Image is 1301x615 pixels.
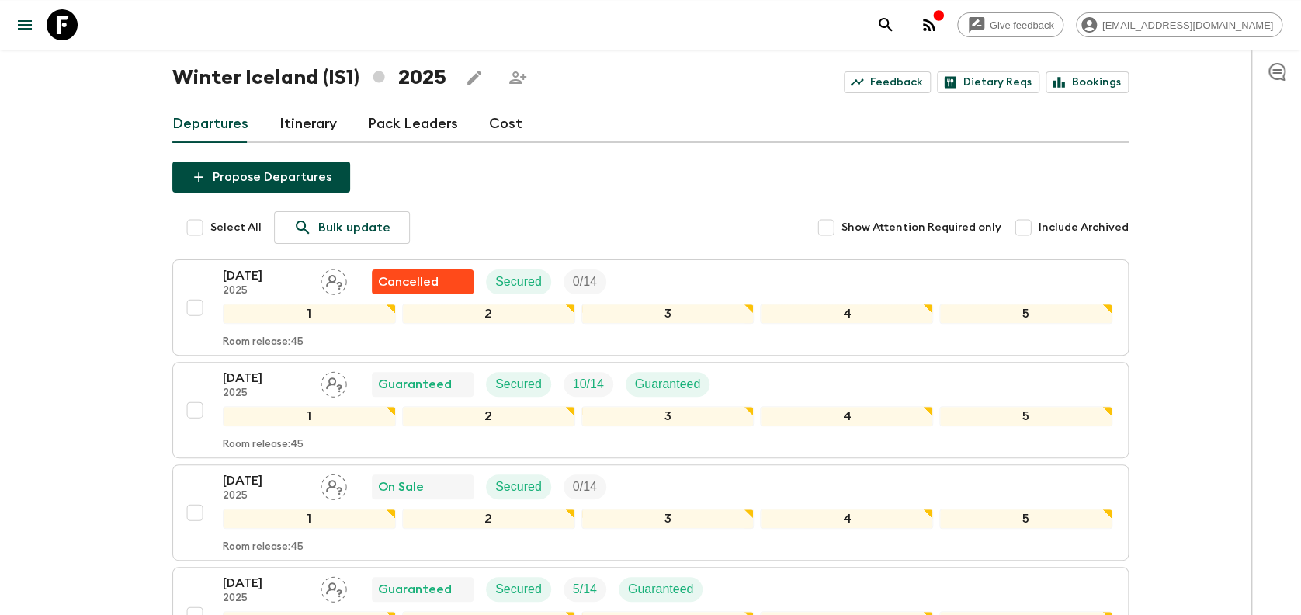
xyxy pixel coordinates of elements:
div: Trip Fill [564,372,613,397]
p: [DATE] [223,266,308,285]
p: 2025 [223,592,308,605]
a: Feedback [844,71,931,93]
div: 3 [581,304,755,324]
p: Room release: 45 [223,541,304,554]
p: Guaranteed [635,375,701,394]
div: Trip Fill [564,577,606,602]
p: On Sale [378,478,424,496]
div: 1 [223,304,396,324]
div: 4 [760,304,933,324]
div: 1 [223,509,396,529]
div: 5 [939,406,1112,426]
button: [DATE]2025Assign pack leaderOn SaleSecuredTrip Fill12345Room release:45 [172,464,1129,561]
div: 2 [402,406,575,426]
p: Secured [495,580,542,599]
a: Cost [489,106,522,143]
span: Give feedback [981,19,1063,31]
a: Dietary Reqs [937,71,1039,93]
a: Pack Leaders [368,106,458,143]
div: 5 [939,509,1112,529]
p: 10 / 14 [573,375,604,394]
a: Itinerary [279,106,337,143]
div: Secured [486,269,551,294]
p: 2025 [223,285,308,297]
div: 3 [581,406,755,426]
div: 3 [581,509,755,529]
a: Bookings [1046,71,1129,93]
p: 0 / 14 [573,478,597,496]
button: Edit this itinerary [459,62,490,93]
button: search adventures [870,9,901,40]
span: Assign pack leader [321,581,347,593]
p: Secured [495,478,542,496]
p: Secured [495,375,542,394]
a: Bulk update [274,211,410,244]
p: 2025 [223,490,308,502]
span: Assign pack leader [321,478,347,491]
p: Room release: 45 [223,439,304,451]
a: Give feedback [957,12,1063,37]
p: Cancelled [378,273,439,291]
div: Secured [486,577,551,602]
p: Secured [495,273,542,291]
p: 0 / 14 [573,273,597,291]
span: [EMAIL_ADDRESS][DOMAIN_NAME] [1094,19,1282,31]
div: 5 [939,304,1112,324]
div: [EMAIL_ADDRESS][DOMAIN_NAME] [1076,12,1282,37]
button: menu [9,9,40,40]
button: [DATE]2025Assign pack leaderFlash Pack cancellationSecuredTrip Fill12345Room release:45 [172,259,1129,356]
p: [DATE] [223,471,308,490]
div: Secured [486,372,551,397]
p: [DATE] [223,574,308,592]
button: Propose Departures [172,162,350,193]
a: Departures [172,106,248,143]
span: Assign pack leader [321,376,347,388]
button: [DATE]2025Assign pack leaderGuaranteedSecuredTrip FillGuaranteed12345Room release:45 [172,362,1129,458]
div: Flash Pack cancellation [372,269,474,294]
div: Secured [486,474,551,499]
p: [DATE] [223,369,308,387]
p: Guaranteed [628,580,694,599]
p: Room release: 45 [223,336,304,349]
span: Include Archived [1039,220,1129,235]
div: 4 [760,509,933,529]
div: Trip Fill [564,269,606,294]
h1: Winter Iceland (IS1) 2025 [172,62,446,93]
p: Guaranteed [378,375,452,394]
span: Show Attention Required only [841,220,1001,235]
div: 1 [223,406,396,426]
p: Guaranteed [378,580,452,599]
p: 2025 [223,387,308,400]
p: Bulk update [318,218,390,237]
span: Select All [210,220,262,235]
div: 2 [402,509,575,529]
div: 4 [760,406,933,426]
span: Share this itinerary [502,62,533,93]
div: Trip Fill [564,474,606,499]
p: 5 / 14 [573,580,597,599]
span: Assign pack leader [321,273,347,286]
div: 2 [402,304,575,324]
